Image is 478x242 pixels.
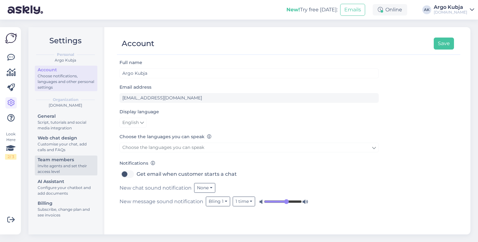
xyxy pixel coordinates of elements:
div: Team members [38,156,95,163]
a: English [120,118,147,128]
div: Configure your chatbot and add documents [38,185,95,196]
span: Choose the languages you can speak [122,145,204,150]
div: Account [122,38,154,50]
button: 1 time [233,197,255,206]
h2: Settings [34,35,97,47]
div: Customise your chat, add calls and FAQs [38,141,95,153]
b: Personal [57,52,74,57]
div: Choose notifications, languages and other personal settings [38,73,95,90]
div: Script, tutorials and social media integration [38,120,95,131]
button: None [194,183,215,193]
label: Display language [120,109,159,115]
b: New! [286,7,300,13]
div: AK [422,5,431,14]
label: Choose the languages you can speak [120,133,211,140]
a: AccountChoose notifications, languages and other personal settings [35,66,97,91]
div: Argo Kubja [34,57,97,63]
div: New chat sound notification [120,183,379,193]
div: [DOMAIN_NAME] [34,103,97,108]
button: Save [434,38,454,50]
a: BillingSubscribe, change plan and see invoices [35,199,97,219]
a: Team membersInvite agents and set their access level [35,156,97,175]
div: Look Here [5,131,16,160]
label: Full name [120,59,142,66]
div: Billing [38,200,95,207]
div: Invite agents and set their access level [38,163,95,174]
img: Askly Logo [5,32,17,44]
div: Subscribe, change plan and see invoices [38,207,95,218]
div: Account [38,67,95,73]
label: Get email when customer starts a chat [137,169,237,179]
button: Emails [340,4,365,16]
span: English [122,119,139,126]
div: Try free [DATE]: [286,6,338,14]
div: Argo Kubja [434,5,467,10]
button: Bling 1 [206,197,230,206]
div: [DOMAIN_NAME] [434,10,467,15]
div: New message sound notification [120,197,379,206]
a: Choose the languages you can speak [120,143,379,152]
input: Enter name [120,68,379,78]
a: Argo Kubja[DOMAIN_NAME] [434,5,474,15]
label: Email address [120,84,151,91]
div: 2 / 3 [5,154,16,160]
div: General [38,113,95,120]
div: AI Assistant [38,178,95,185]
a: AI AssistantConfigure your chatbot and add documents [35,177,97,197]
div: Web chat design [38,135,95,141]
a: GeneralScript, tutorials and social media integration [35,112,97,132]
b: Organization [53,97,78,103]
label: Notifications [120,160,155,167]
input: Enter email [120,93,379,103]
div: Online [373,4,407,15]
a: Web chat designCustomise your chat, add calls and FAQs [35,134,97,154]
